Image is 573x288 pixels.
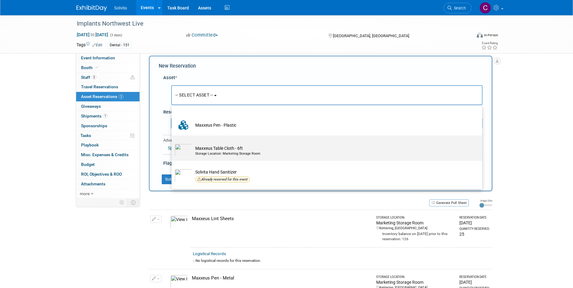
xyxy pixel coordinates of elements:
[81,104,101,109] span: Giveaways
[459,220,490,226] div: [DATE]
[76,179,140,189] a: Attachments
[376,216,454,220] div: Storage Location:
[192,275,371,281] div: Maxxeus Pen - Metal
[81,75,96,80] span: Staff
[484,33,498,37] div: In-Person
[333,33,409,38] span: [GEOGRAPHIC_DATA], [GEOGRAPHIC_DATA]
[76,32,108,37] span: [DATE] [DATE]
[163,75,483,81] div: Asset
[171,85,483,105] button: -- SELECT ASSET --
[175,118,192,132] img: Collateral-Icon-2.png
[81,162,95,167] span: Budget
[192,118,470,132] td: Maxxeus Pen - Plastic
[76,140,140,150] a: Playbook
[76,92,140,101] a: Asset Reservations3
[429,199,469,206] button: Generate Pull Sheet
[127,198,140,206] td: Toggle Event Tabs
[376,231,454,242] div: Inventory balance on [DATE] prior to this reservation: 126
[81,94,123,99] span: Asset Reservations
[195,151,470,156] div: Storage Location: Marketing Storage Room
[76,189,140,198] a: more
[81,55,115,60] span: Event Information
[76,63,140,72] a: Booth
[81,114,108,118] span: Shipments
[119,94,123,99] span: 3
[76,5,107,11] img: ExhibitDay
[130,75,135,80] span: Potential Scheduling Conflict -- at least one attendee is tagged in another overlapping event.
[184,32,220,38] button: Committed
[459,279,490,285] div: [DATE]
[459,227,490,231] div: Quantity Reserved:
[109,33,122,37] span: (3 days)
[192,216,371,222] div: Maxxeus Lint Sheets
[479,2,491,14] img: Cindy Miller
[76,131,140,140] a: Tasks
[459,216,490,220] div: Reservation Date:
[159,63,196,69] span: New Reservation
[175,93,213,97] span: -- SELECT ASSET --
[92,75,96,79] span: 3
[163,138,483,143] div: Advanced Options
[90,32,95,37] span: to
[108,42,131,48] div: Dental - 151
[376,226,454,231] div: Kettering, [GEOGRAPHIC_DATA]
[459,231,490,237] div: 25
[81,142,99,147] span: Playbook
[193,258,490,263] div: No logistical records for this reservation.
[76,82,140,92] a: Travel Reservations
[81,123,107,128] span: Sponsorships
[444,3,472,13] a: Search
[163,160,173,166] span: Flag:
[376,275,454,279] div: Storage Location:
[92,43,102,47] a: Edit
[193,251,226,256] a: Logistical Records
[192,169,470,184] td: Solvita Hand Sanitizer
[81,152,129,157] span: Misc. Expenses & Credits
[170,216,188,229] img: View Images
[76,170,140,179] a: ROI, Objectives & ROO
[479,199,492,202] div: Image Size
[76,150,140,160] a: Misc. Expenses & Credits
[81,65,100,70] span: Booth
[76,102,140,111] a: Giveaways
[376,279,454,285] div: Marketing Storage Room
[162,174,182,184] button: Submit
[103,114,108,118] span: 1
[81,84,118,89] span: Travel Reservations
[477,33,483,37] img: Format-Inperson.png
[76,73,140,82] a: Staff3
[459,275,490,279] div: Reservation Date:
[195,177,250,182] div: Already reserved for this event
[76,53,140,63] a: Event Information
[436,32,498,41] div: Event Format
[75,18,462,29] div: Implants Northwest Live
[95,66,98,69] i: Booth reservation complete
[80,133,91,138] span: Tasks
[376,220,454,226] div: Marketing Storage Room
[452,6,466,10] span: Search
[114,5,127,10] span: Solvita
[81,172,122,177] span: ROI, Objectives & ROO
[117,198,127,206] td: Personalize Event Tab Strip
[168,146,235,150] a: Specify Shipping Logistics Category
[192,144,470,157] td: Maxxeus Table Cloth - 6ft
[80,191,90,196] span: more
[76,160,140,169] a: Budget
[481,42,498,45] div: Event Rating
[163,109,483,115] div: Reservation Notes
[76,121,140,131] a: Sponsorships
[76,111,140,121] a: Shipments1
[76,42,102,49] td: Tags
[81,181,105,186] span: Attachments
